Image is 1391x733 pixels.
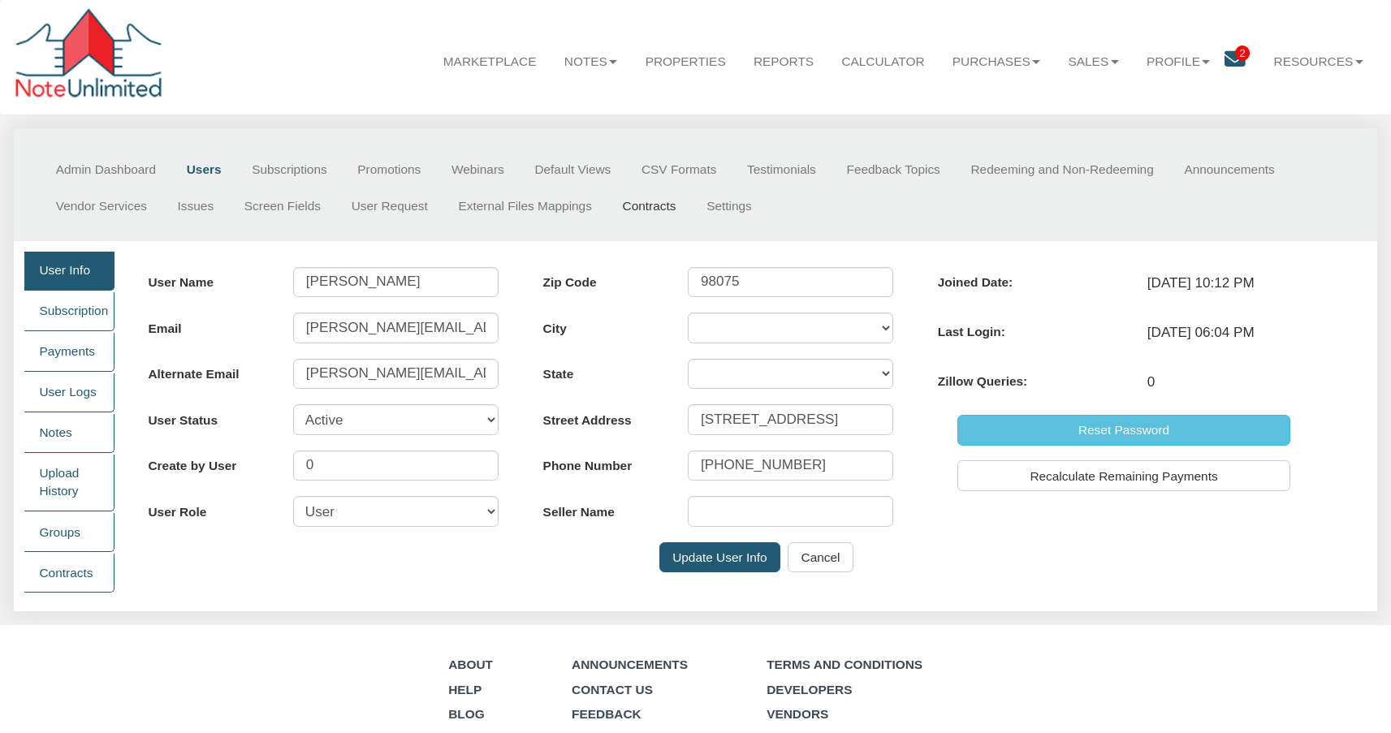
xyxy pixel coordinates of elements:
a: Calculator [827,39,938,83]
label: Create by User [148,451,277,476]
a: Vendor Services [41,188,162,224]
a: 2 [1225,39,1260,85]
a: Help [448,683,482,696]
a: User Info [24,252,114,291]
span: 2 [1235,45,1250,60]
a: Redeeming and Non-Redeeming [956,151,1169,188]
a: Webinars [436,151,519,188]
a: Notes [551,39,632,83]
a: Screen Fields [229,188,336,224]
a: About [448,658,493,671]
a: Feedback [572,707,642,721]
input: Recalculate Remaining Payments [957,460,1291,491]
a: Purchases [939,39,1055,83]
a: User Logs [24,373,114,412]
label: User Name [148,267,277,292]
label: City [543,313,672,338]
a: Reports [740,39,827,83]
a: Contracts [607,188,692,224]
a: Subscription [24,292,114,331]
a: Contracts [24,554,114,593]
input: Cancel [788,542,853,573]
label: Joined Date: [938,267,1132,292]
a: Blog [448,707,485,721]
a: Announcements [572,658,688,671]
label: Last Login: [938,316,1132,341]
a: Properties [632,39,740,83]
label: State [543,359,672,384]
a: Marketplace [430,39,551,83]
a: Notes [24,414,114,453]
a: Vendors [767,707,828,721]
input: Update User Info [659,542,780,573]
label: Seller Name [543,496,672,521]
a: External Files Mappings [443,188,607,224]
a: Settings [691,188,767,224]
a: Sales [1054,39,1132,83]
div: [DATE] 06:04 PM [1132,316,1326,350]
label: User Role [148,496,277,521]
a: Groups [24,513,114,552]
a: Upload History [24,455,114,511]
div: [DATE] 10:12 PM [1132,267,1326,301]
a: Resources [1259,39,1376,83]
label: Alternate Email [148,359,277,384]
a: Default Views [520,151,627,188]
a: Users [171,151,236,188]
a: Admin Dashboard [41,151,171,188]
label: Street Address [543,404,672,429]
input: Reset Password [957,415,1291,446]
a: Profile [1133,39,1225,83]
a: Payments [24,333,114,372]
label: Email [148,313,277,338]
label: Zip Code [543,267,672,292]
a: Contact Us [572,683,653,696]
a: Developers [767,683,852,696]
a: User Request [336,188,443,224]
a: CSV Formats [626,151,732,188]
div: 0 [1132,365,1326,399]
a: Feedback Topics [832,151,956,188]
a: Testimonials [732,151,831,188]
a: Issues [162,188,229,224]
label: User Status [148,404,277,429]
a: Terms and Conditions [767,658,922,671]
a: Announcements [1169,151,1290,188]
label: Phone Number [543,451,672,476]
label: Zillow Queries: [938,365,1132,390]
a: Subscriptions [236,151,342,188]
a: Promotions [343,151,437,188]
